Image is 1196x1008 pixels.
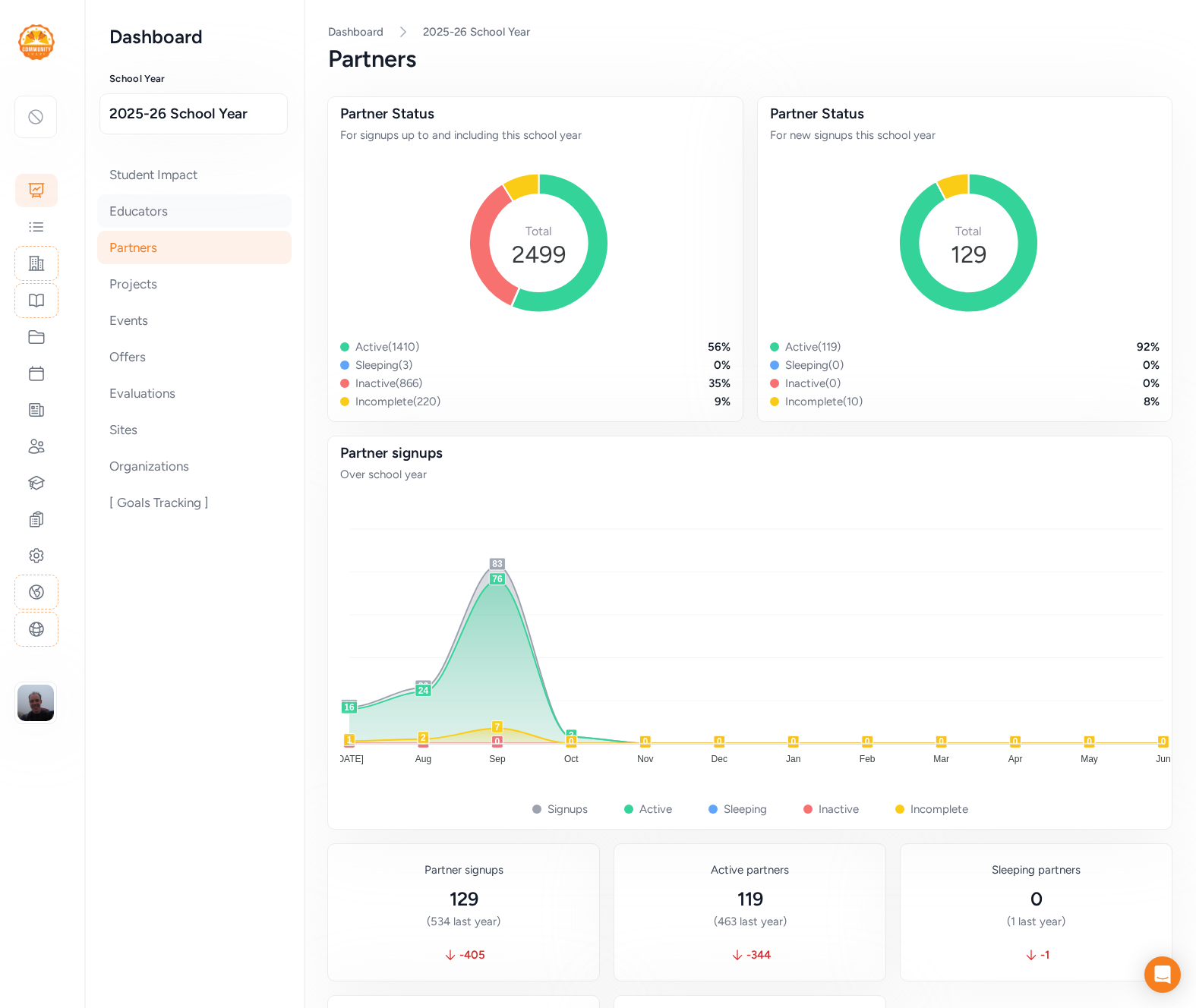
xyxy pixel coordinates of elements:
div: 9 % [715,394,731,409]
nav: Breadcrumb [328,24,1172,39]
button: 2025-26 School Year [99,93,288,134]
div: (463 last year) [626,914,873,929]
div: 35 % [708,376,731,391]
span: -405 [459,947,485,962]
img: logo [18,24,55,60]
div: Incomplete ( 10 ) [785,394,863,409]
div: Projects [97,267,292,301]
h2: Dashboard [109,24,279,49]
span: -344 [746,947,771,962]
div: Active ( 119 ) [785,339,841,354]
div: (534 last year) [340,914,587,929]
div: Inactive [819,802,859,817]
tspan: Apr [1008,754,1023,764]
a: Dashboard [328,25,383,39]
a: 2025-26 School Year [423,24,530,39]
div: 0 [913,887,1160,911]
div: Evaluations [97,376,292,410]
div: 119 [626,887,873,911]
div: 129 [340,887,587,911]
div: Active [639,802,672,817]
div: Sleeping partners [913,862,1160,877]
div: Active partners [626,862,873,877]
div: Organizations [97,449,292,483]
h3: School Year [109,73,279,85]
span: 2025-26 School Year [109,103,278,124]
div: 8 % [1144,394,1160,409]
div: (1 last year) [913,914,1160,929]
div: Incomplete [910,802,968,817]
tspan: Mar [933,754,949,764]
tspan: Nov [637,754,653,764]
div: Sleeping ( 0 ) [785,358,844,373]
div: Open Intercom Messenger [1144,956,1181,993]
tspan: Aug [415,754,431,764]
span: -1 [1040,947,1049,962]
tspan: Oct [564,754,579,764]
div: Inactive ( 0 ) [785,376,841,391]
div: 0 % [714,358,731,373]
div: Partner Status [770,103,1160,124]
div: 0 % [1143,376,1160,391]
div: Offers [97,340,292,373]
div: Active ( 1410 ) [355,339,419,354]
div: Sleeping [724,802,767,817]
div: 92 % [1137,339,1160,354]
div: 56 % [708,339,731,354]
div: Signups [548,802,588,817]
div: Educators [97,194,292,228]
tspan: May [1081,754,1098,764]
div: 0 % [1143,358,1160,373]
div: Partners [97,231,292,264]
div: Sites [97,413,292,446]
div: [ Goals Tracking ] [97,486,292,519]
div: Events [97,304,292,337]
div: Partner Status [340,103,731,124]
div: Inactive ( 866 ) [355,376,422,391]
tspan: Feb [860,754,876,764]
div: Partner signups [340,862,587,877]
tspan: Sep [489,754,506,764]
tspan: Dec [712,754,727,764]
div: For signups up to and including this school year [340,128,731,143]
div: For new signups this school year [770,128,1160,143]
div: Over school year [340,467,1160,482]
div: Incomplete ( 220 ) [355,394,440,409]
tspan: Jan [786,754,800,764]
div: Sleeping ( 3 ) [355,358,412,373]
tspan: Jun [1156,754,1170,764]
tspan: [DATE] [335,754,364,764]
div: Partner signups [340,443,1160,464]
div: Partners [328,46,1172,73]
div: Student Impact [97,158,292,191]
